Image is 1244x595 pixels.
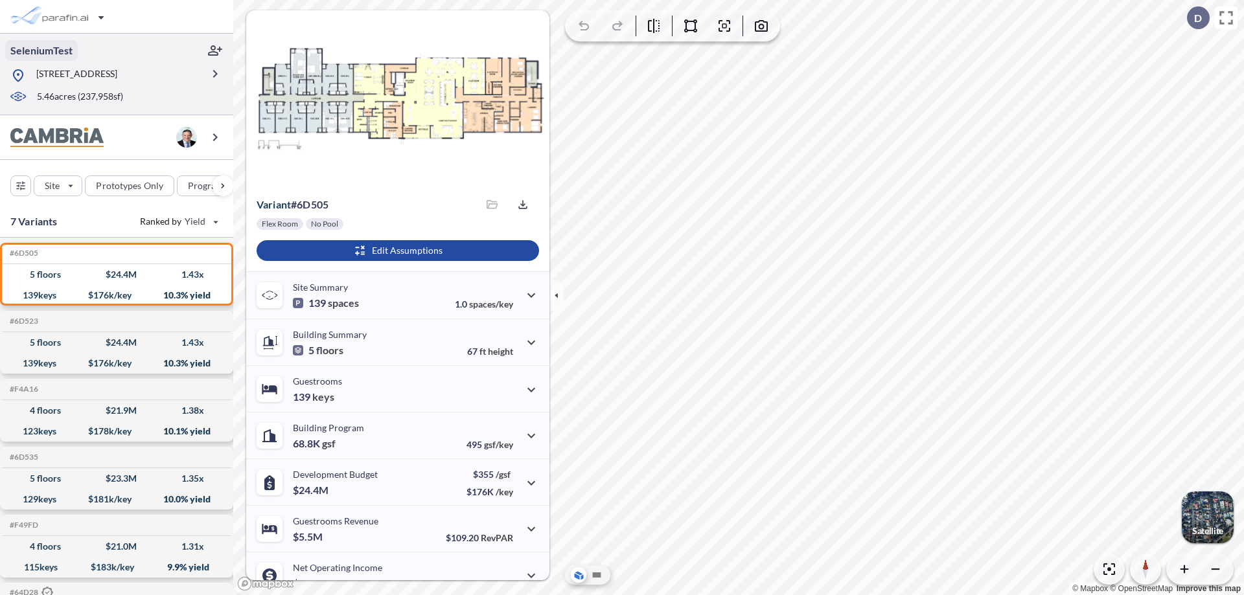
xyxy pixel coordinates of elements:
[311,219,338,229] p: No Pool
[262,219,298,229] p: Flex Room
[1182,491,1234,543] button: Switcher ImageSatellite
[293,390,334,403] p: 139
[7,385,38,394] h5: Click to copy the code
[481,532,513,543] span: RevPAR
[293,469,378,480] p: Development Budget
[293,530,325,543] p: $5.5M
[485,579,513,590] span: margin
[7,521,38,530] h5: Click to copy the code
[257,198,291,210] span: Variant
[293,282,348,293] p: Site Summary
[1192,526,1223,536] p: Satellite
[293,376,342,387] p: Guestrooms
[177,175,247,196] button: Program
[466,469,513,480] p: $355
[293,344,343,357] p: 5
[1194,12,1202,24] p: D
[130,211,227,232] button: Ranked by Yield
[1182,491,1234,543] img: Switcher Image
[257,198,328,211] p: # 6d505
[185,215,206,228] span: Yield
[316,344,343,357] span: floors
[293,562,382,573] p: Net Operating Income
[37,90,123,104] p: 5.46 acres ( 237,958 sf)
[1177,584,1241,593] a: Improve this map
[446,532,513,543] p: $109.20
[293,422,364,433] p: Building Program
[328,297,359,309] span: spaces
[293,515,378,526] p: Guestrooms Revenue
[257,240,539,261] button: Edit Assumptions
[589,567,605,583] button: Site Plan
[293,577,325,590] p: $2.5M
[237,576,294,591] a: Mapbox homepage
[36,67,117,84] p: [STREET_ADDRESS]
[455,298,513,309] p: 1.0
[293,484,330,497] p: $24.4M
[571,567,586,583] button: Aerial View
[293,437,336,450] p: 68.8K
[484,439,513,450] span: gsf/key
[479,346,486,357] span: ft
[10,128,104,148] img: BrandImage
[176,127,197,148] img: user logo
[293,329,367,340] p: Building Summary
[188,179,224,192] p: Program
[96,179,163,192] p: Prototypes Only
[7,317,38,326] h5: Click to copy the code
[1110,584,1173,593] a: OpenStreetMap
[10,214,58,229] p: 7 Variants
[10,43,73,58] p: SeleniumTest
[7,453,38,462] h5: Click to copy the code
[372,244,443,257] p: Edit Assumptions
[45,179,60,192] p: Site
[312,390,334,403] span: keys
[469,298,513,309] span: spaces/key
[466,486,513,497] p: $176K
[467,346,513,357] p: 67
[496,486,513,497] span: /key
[293,297,359,309] p: 139
[488,346,513,357] span: height
[466,439,513,450] p: 495
[458,579,513,590] p: 45.0%
[496,469,511,480] span: /gsf
[1072,584,1108,593] a: Mapbox
[7,249,38,258] h5: Click to copy the code
[85,175,174,196] button: Prototypes Only
[34,175,82,196] button: Site
[322,437,336,450] span: gsf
